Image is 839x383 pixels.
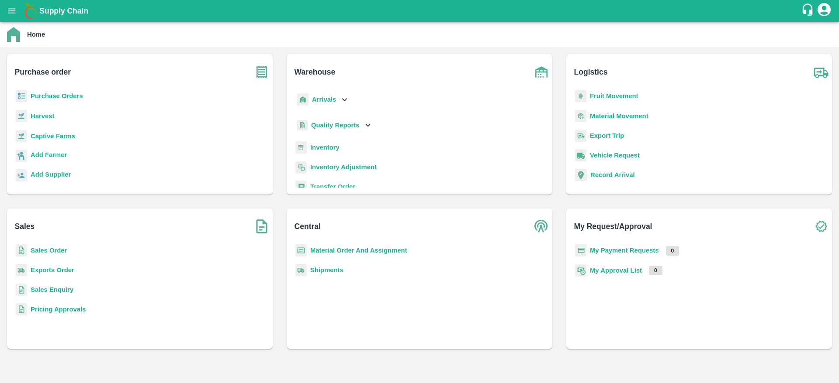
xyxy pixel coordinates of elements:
[295,244,307,257] img: centralMaterial
[295,181,307,193] img: whTransfer
[31,170,71,181] a: Add Supplier
[310,267,343,274] a: Shipments
[311,122,360,129] b: Quality Reports
[39,5,801,17] a: Supply Chain
[590,132,624,139] a: Export Trip
[666,246,680,256] p: 0
[575,244,586,257] img: payment
[7,27,20,42] img: home
[16,130,27,143] img: harvest
[295,66,336,78] b: Warehouse
[590,267,642,274] a: My Approval List
[16,264,27,277] img: shipments
[16,150,27,162] img: farmer
[297,93,309,106] img: whArrival
[16,109,27,123] img: harvest
[295,141,307,154] img: whInventory
[310,164,377,171] a: Inventory Adjustment
[31,171,71,178] b: Add Supplier
[590,171,635,178] a: Record Arrival
[310,247,407,254] a: Material Order And Assignment
[310,144,340,151] a: Inventory
[575,109,586,123] img: material
[31,92,83,99] a: Purchase Orders
[31,247,67,254] a: Sales Order
[312,96,336,103] b: Arrivals
[590,92,638,99] a: Fruit Movement
[295,220,321,233] b: Central
[575,264,586,277] img: approval
[295,264,307,277] img: shipments
[575,149,586,162] img: vehicle
[295,90,350,109] div: Arrivals
[295,161,307,174] img: inventory
[31,151,67,158] b: Add Farmer
[39,7,88,15] b: Supply Chain
[297,120,308,131] img: qualityReport
[27,31,45,38] b: Home
[31,267,74,274] a: Exports Order
[530,61,552,83] img: warehouse
[31,286,73,293] a: Sales Enquiry
[590,113,648,120] a: Material Movement
[810,61,832,83] img: truck
[2,1,22,21] button: open drawer
[816,2,832,20] div: account of current user
[649,266,662,275] p: 0
[295,116,373,134] div: Quality Reports
[251,61,273,83] img: purchase
[590,247,659,254] a: My Payment Requests
[31,133,75,140] a: Captive Farms
[590,152,640,159] a: Vehicle Request
[15,220,35,233] b: Sales
[31,306,86,313] a: Pricing Approvals
[575,169,587,181] img: recordArrival
[574,66,608,78] b: Logistics
[15,66,71,78] b: Purchase order
[16,169,27,182] img: supplier
[310,183,355,190] a: Transfer Order
[575,90,586,103] img: fruit
[575,130,586,142] img: delivery
[16,244,27,257] img: sales
[801,3,816,19] div: customer-support
[22,2,39,20] img: logo
[810,215,832,237] img: check
[16,303,27,316] img: sales
[251,215,273,237] img: soSales
[530,215,552,237] img: central
[16,284,27,296] img: sales
[31,113,54,120] a: Harvest
[31,150,67,162] a: Add Farmer
[574,220,652,233] b: My Request/Approval
[16,90,27,103] img: reciept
